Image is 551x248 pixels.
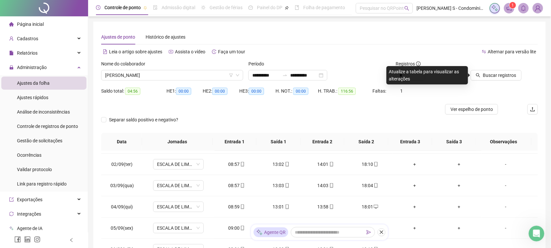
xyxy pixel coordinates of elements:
span: close [379,230,384,235]
span: export [9,197,14,202]
div: Atualize a tabela para visualizar as alterações [386,66,468,84]
span: mobile [240,226,245,230]
th: Entrada 3 [388,133,432,151]
span: Validar protocolo [17,167,52,172]
div: H. TRAB.: [318,87,372,95]
span: Painel do DP [257,5,282,10]
span: Admissão digital [162,5,195,10]
div: Agente QR [254,227,288,237]
div: + [442,224,476,232]
span: clock-circle [96,5,101,10]
iframe: Intercom live chat [529,226,544,241]
div: + [398,224,432,232]
span: Folha de pagamento [303,5,345,10]
span: sun [201,5,206,10]
span: ANTONIO CESAR PEREIRA OLIVEIRA [105,70,239,80]
span: Exportações [17,197,42,202]
span: sync [9,212,14,216]
div: 14:03 [308,182,342,189]
span: notification [506,5,512,11]
div: - [487,203,525,210]
span: book [295,5,299,10]
span: linkedin [24,236,31,243]
span: swap-right [282,73,288,78]
span: 00:00 [249,88,264,95]
span: to [282,73,288,78]
div: - [487,182,525,189]
span: 00:00 [212,88,228,95]
span: 00:00 [176,88,191,95]
div: HE 3: [239,87,275,95]
span: Faça um tour [218,49,245,54]
span: file-text [103,49,107,54]
sup: 1 [510,2,516,9]
span: mobile [240,183,245,188]
span: ESCALA DE LIMPEZA [157,159,200,169]
span: left [69,238,74,242]
span: Leia o artigo sobre ajustes [109,49,162,54]
div: 18:10 [353,161,387,168]
span: info-circle [416,62,421,66]
span: Administração [17,65,47,70]
span: pushpin [285,6,289,10]
th: Saída 3 [432,133,476,151]
label: Período [248,60,268,67]
div: HE 1: [166,87,203,95]
th: Entrada 2 [301,133,344,151]
span: Ver espelho de ponto [450,106,493,113]
div: + [398,182,432,189]
span: facebook [14,236,21,243]
span: Cadastros [17,36,38,41]
div: 13:03 [264,182,298,189]
span: mobile [373,183,378,188]
img: sparkle-icon.fc2bf0ac1784a2077858766a79e2daf3.svg [256,229,263,236]
span: Ajustes da folha [17,80,50,86]
span: search [476,73,480,78]
span: ESCALA DE LIMPEZA [157,181,200,190]
span: 1 [512,3,514,8]
span: [PERSON_NAME] S - Condomínio [GEOGRAPHIC_DATA] [417,5,486,12]
th: Saída 1 [257,133,300,151]
th: Jornadas [142,133,213,151]
span: mobile [373,162,378,167]
span: mobile [329,183,334,188]
div: HE 2: [203,87,239,95]
div: 14:01 [308,161,342,168]
th: Saída 2 [344,133,388,151]
span: bell [521,5,527,11]
div: H. NOT.: [275,87,318,95]
span: Gestão de solicitações [17,138,62,143]
div: Saldo total: [101,87,166,95]
span: Separar saldo positivo e negativo? [106,116,181,123]
span: Alternar para versão lite [488,49,536,54]
span: Página inicial [17,22,44,27]
span: Agente de IA [17,226,42,231]
img: sparkle-icon.fc2bf0ac1784a2077858766a79e2daf3.svg [491,5,498,12]
span: instagram [34,236,40,243]
span: 02/09(ter) [111,162,133,167]
img: 29390 [533,3,543,13]
span: swap [482,49,486,54]
span: send [367,230,371,235]
div: 13:02 [264,161,298,168]
th: Observações [476,133,532,151]
div: 18:01 [353,203,387,210]
span: desktop [373,204,378,209]
span: 04:56 [125,88,140,95]
span: Buscar registros [483,72,516,79]
span: Ocorrências [17,152,41,158]
span: 04/09(qui) [111,204,133,209]
button: Buscar registros [471,70,522,80]
div: + [442,203,476,210]
span: Link para registro rápido [17,181,67,186]
span: 116:56 [338,88,356,95]
div: 09:00 [220,224,254,232]
div: 08:57 [220,182,254,189]
div: 08:59 [220,203,254,210]
div: - [487,161,525,168]
span: search [404,6,409,11]
span: Gestão de férias [210,5,243,10]
div: + [442,161,476,168]
span: user-add [9,36,14,41]
div: 08:57 [220,161,254,168]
